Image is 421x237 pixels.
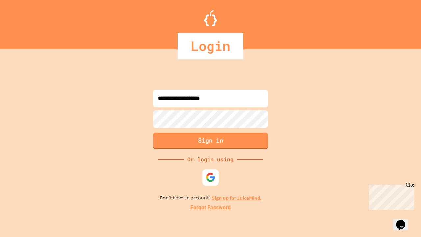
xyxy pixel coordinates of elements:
button: Sign in [153,133,268,149]
iframe: chat widget [393,211,414,230]
p: Don't have an account? [160,194,262,202]
a: Forgot Password [190,204,231,212]
img: Logo.svg [204,10,217,26]
div: Chat with us now!Close [3,3,45,42]
a: Sign up for JuiceMind. [212,195,262,201]
div: Or login using [184,155,237,163]
iframe: chat widget [366,182,414,210]
img: google-icon.svg [206,172,215,182]
div: Login [178,33,243,59]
